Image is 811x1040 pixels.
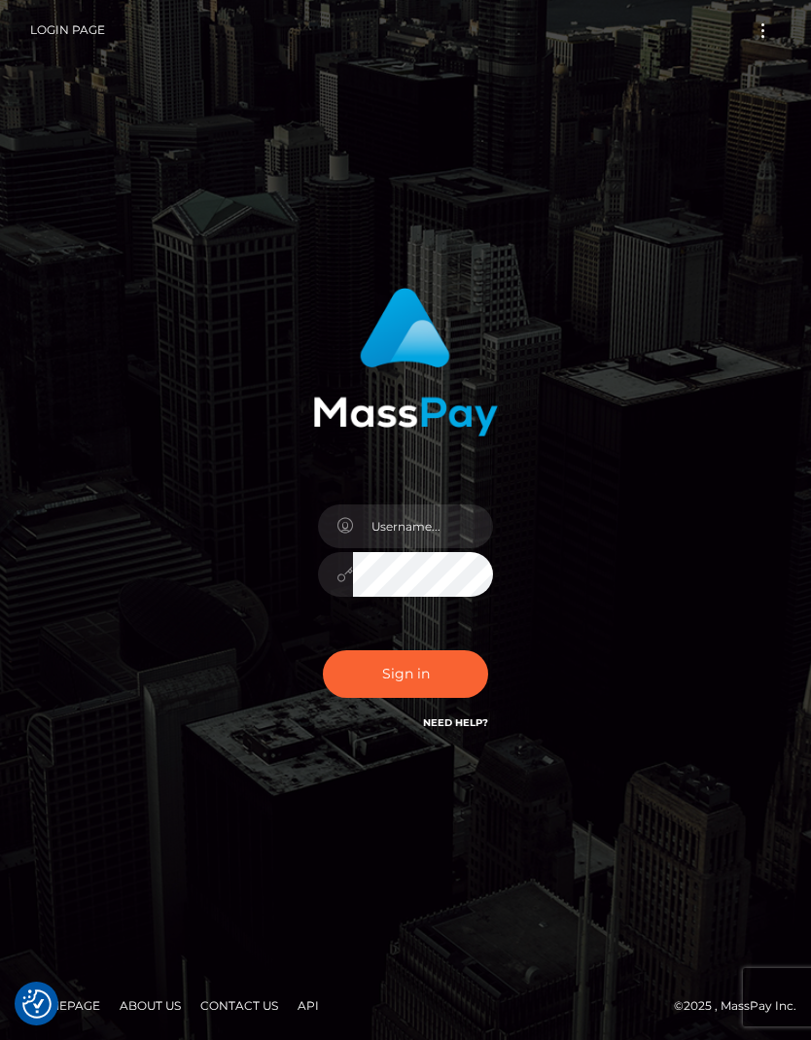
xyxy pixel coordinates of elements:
[30,10,105,51] a: Login Page
[313,288,498,436] img: MassPay Login
[112,990,189,1021] a: About Us
[323,650,488,698] button: Sign in
[21,990,108,1021] a: Homepage
[193,990,286,1021] a: Contact Us
[290,990,327,1021] a: API
[22,989,52,1019] img: Revisit consent button
[353,504,493,548] input: Username...
[745,17,781,44] button: Toggle navigation
[22,989,52,1019] button: Consent Preferences
[423,716,488,729] a: Need Help?
[15,995,796,1017] div: © 2025 , MassPay Inc.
